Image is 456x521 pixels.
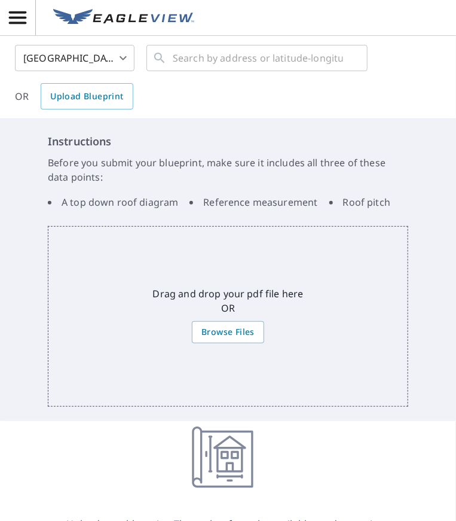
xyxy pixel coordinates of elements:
[329,195,391,209] li: Roof pitch
[48,156,408,184] p: Before you submit your blueprint, make sure it includes all three of these data points:
[192,321,264,343] label: Browse Files
[41,83,133,109] a: Upload Blueprint
[15,41,134,75] div: [GEOGRAPHIC_DATA]
[189,195,317,209] li: Reference measurement
[48,133,408,150] h6: Instructions
[53,9,194,27] img: EV Logo
[50,89,123,104] span: Upload Blueprint
[46,2,201,34] a: EV Logo
[48,195,178,209] li: A top down roof diagram
[153,287,304,315] p: Drag and drop your pdf file here OR
[201,325,255,340] span: Browse Files
[173,41,343,75] input: Search by address or latitude-longitude
[15,83,133,109] div: OR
